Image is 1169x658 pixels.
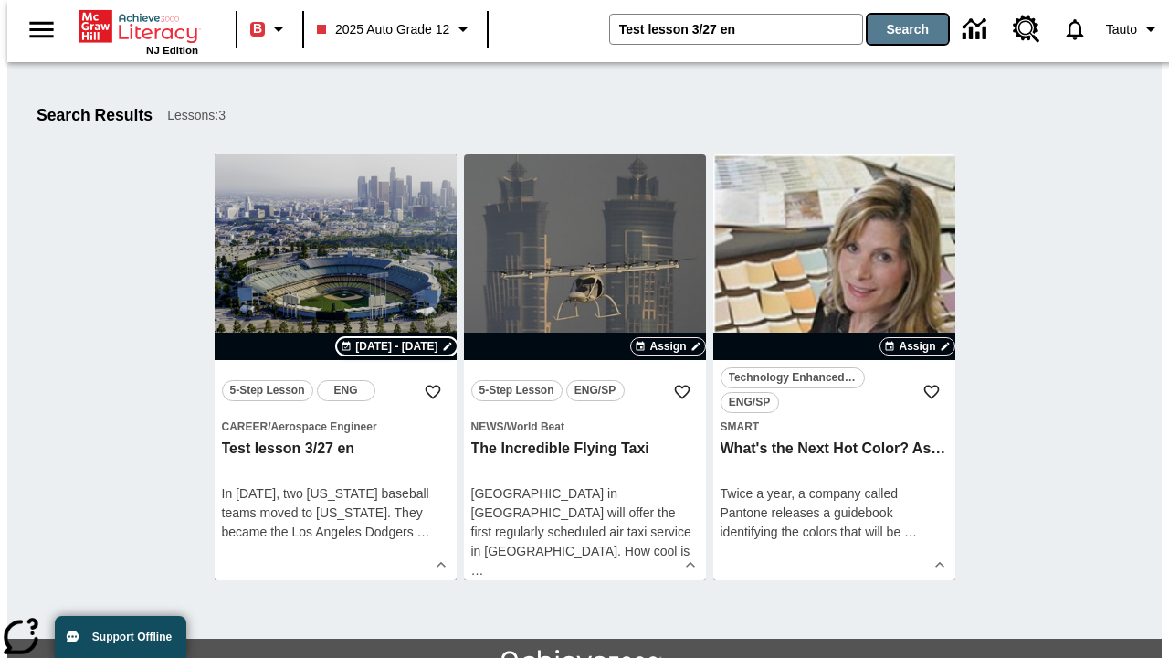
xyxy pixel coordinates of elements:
[1002,5,1051,54] a: Resource Center, Will open in new tab
[952,5,1002,55] a: Data Center
[37,106,153,125] h1: Search Results
[416,376,449,409] button: Add to Favorites
[666,376,699,409] button: Add to Favorites
[222,484,449,542] div: In [DATE], two [US_STATE] baseball teams moved to [US_STATE]. They became the Los Angeles Dodgers
[317,20,449,39] span: 2025 Auto Grade 12
[1099,13,1169,46] button: Profile/Settings
[677,551,704,578] button: Show Details
[879,337,954,356] button: Assign Choose Dates
[471,420,504,433] span: News
[222,380,313,401] button: 5-Step Lesson
[1051,5,1099,53] a: Notifications
[471,484,699,580] div: [GEOGRAPHIC_DATA] in [GEOGRAPHIC_DATA] will offer the first regularly scheduled air taxi service ...
[574,381,616,400] span: ENG/SP
[713,154,955,580] div: lesson details
[317,380,375,401] button: ENG
[721,392,779,413] button: ENG/SP
[146,45,198,56] span: NJ Edition
[1106,20,1137,39] span: Tauto
[215,154,457,580] div: lesson details
[271,420,377,433] span: Aerospace Engineer
[417,525,430,539] span: …
[610,15,862,44] input: search field
[471,417,699,436] span: Topic: News/World Beat
[630,337,705,356] button: Assign Choose Dates
[566,380,625,401] button: ENG/SP
[310,13,481,46] button: Class: 2025 Auto Grade 12, Select your class
[649,338,686,355] span: Assign
[729,393,770,412] span: ENG/SP
[721,367,865,388] button: Technology Enhanced Item
[915,376,948,409] button: Add to Favorites
[471,440,699,459] h3: The Incredible Flying Taxi
[79,6,198,56] div: Home
[334,381,358,400] span: ENG
[15,3,68,57] button: Open side menu
[222,420,269,433] span: Career
[464,154,706,580] div: lesson details
[167,106,226,125] span: Lessons : 3
[904,525,917,539] span: …
[253,17,262,40] span: B
[721,417,948,436] span: Topic: Smart/null
[79,8,198,45] a: Home
[504,420,507,433] span: /
[507,420,564,433] span: World Beat
[721,440,948,459] h3: What's the Next Hot Color? Ask Pantone
[471,380,563,401] button: 5-Step Lesson
[337,338,456,355] button: Sep 23 - Sep 23 Choose Dates
[268,420,270,433] span: /
[243,13,297,46] button: Boost Class color is red. Change class color
[479,381,554,400] span: 5-Step Lesson
[230,381,305,400] span: 5-Step Lesson
[721,420,760,433] span: Smart
[729,368,857,387] span: Technology Enhanced Item
[721,484,948,542] div: Twice a year, a company called Pantone releases a guidebook identifying the colors that will be
[868,15,948,44] button: Search
[222,440,449,459] h3: Test lesson 3/27 en
[899,338,935,355] span: Assign
[92,631,172,643] span: Support Offline
[427,551,455,578] button: Show Details
[926,551,953,578] button: Show Details
[222,417,449,436] span: Topic: Career/Aerospace Engineer
[55,616,186,658] button: Support Offline
[355,338,437,355] span: [DATE] - [DATE]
